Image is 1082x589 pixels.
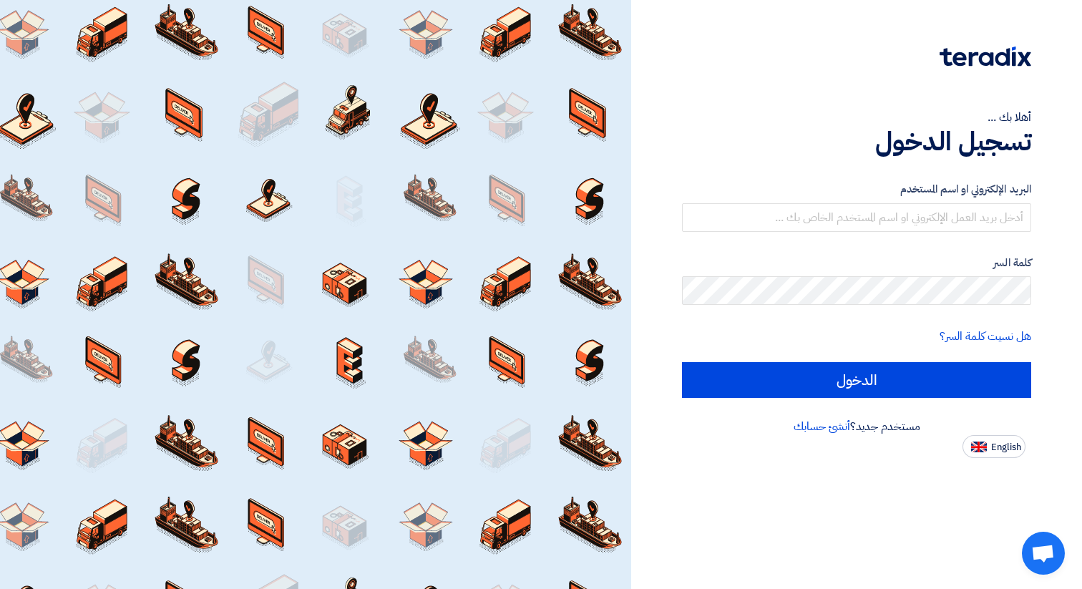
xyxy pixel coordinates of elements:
div: أهلا بك ... [682,109,1031,126]
img: en-US.png [971,442,987,452]
a: هل نسيت كلمة السر؟ [940,328,1031,345]
span: English [991,442,1021,452]
a: أنشئ حسابك [794,418,850,435]
label: كلمة السر [682,255,1031,271]
img: Teradix logo [940,47,1031,67]
input: الدخول [682,362,1031,398]
div: Open chat [1022,532,1065,575]
button: English [962,435,1025,458]
h1: تسجيل الدخول [682,126,1031,157]
div: مستخدم جديد؟ [682,418,1031,435]
label: البريد الإلكتروني او اسم المستخدم [682,181,1031,198]
input: أدخل بريد العمل الإلكتروني او اسم المستخدم الخاص بك ... [682,203,1031,232]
